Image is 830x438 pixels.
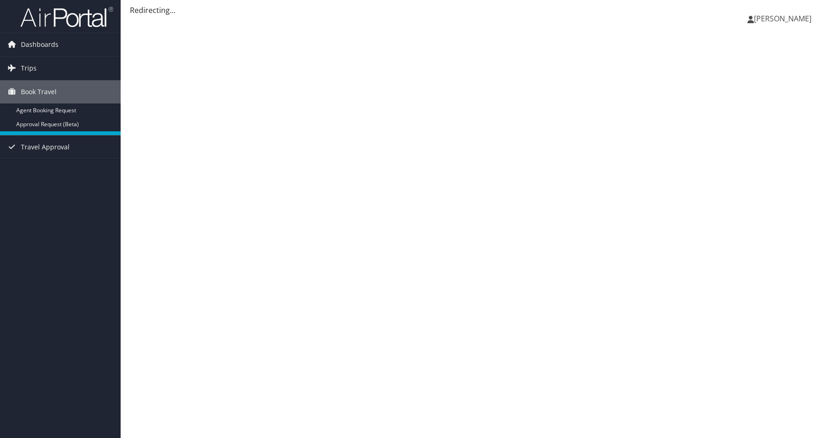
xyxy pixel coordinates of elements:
img: airportal-logo.png [20,6,113,28]
span: Trips [21,57,37,80]
a: [PERSON_NAME] [747,5,821,32]
div: Redirecting... [130,5,821,16]
span: Travel Approval [21,135,70,159]
span: Dashboards [21,33,58,56]
span: Book Travel [21,80,57,103]
span: [PERSON_NAME] [754,13,811,24]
